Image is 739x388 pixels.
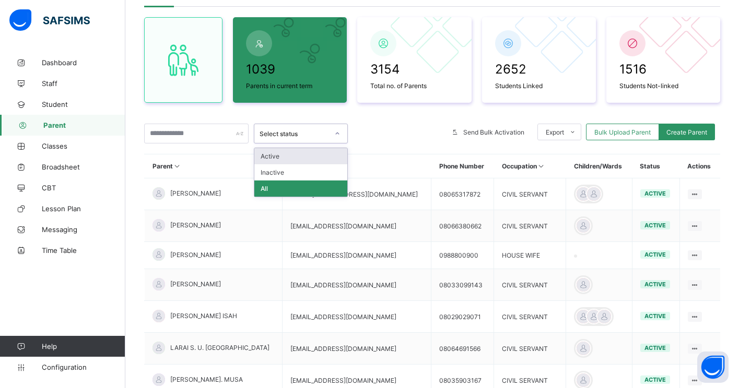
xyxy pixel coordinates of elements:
[283,154,431,178] th: Email Address
[42,342,125,350] span: Help
[246,62,334,77] span: 1039
[619,62,707,77] span: 1516
[42,184,125,192] span: CBT
[170,375,243,383] span: [PERSON_NAME]. MUSA
[494,210,566,242] td: CIVIL SERVANT
[431,333,494,365] td: 08064691566
[170,251,221,259] span: [PERSON_NAME]
[644,312,666,320] span: active
[697,351,729,383] button: Open asap
[173,162,182,170] i: Sort in Ascending Order
[494,333,566,365] td: CIVIL SERVANT
[42,58,125,67] span: Dashboard
[644,251,666,258] span: active
[370,62,458,77] span: 3154
[145,154,283,178] th: Parent
[494,242,566,269] td: HOUSE WIFE
[43,121,125,129] span: Parent
[494,301,566,333] td: CIVIL SERVANT
[9,9,90,31] img: safsims
[283,178,431,210] td: adamu [EMAIL_ADDRESS][DOMAIN_NAME]
[260,130,329,138] div: Select status
[170,280,221,288] span: [PERSON_NAME]
[644,344,666,351] span: active
[494,269,566,301] td: CIVIL SERVANT
[431,178,494,210] td: 08065317872
[666,128,707,136] span: Create Parent
[431,301,494,333] td: 08029029071
[42,246,125,254] span: Time Table
[42,363,125,371] span: Configuration
[644,222,666,229] span: active
[283,333,431,365] td: [EMAIL_ADDRESS][DOMAIN_NAME]
[254,164,347,180] div: Inactive
[494,154,566,178] th: Occupation
[283,242,431,269] td: [EMAIL_ADDRESS][DOMAIN_NAME]
[42,100,125,108] span: Student
[283,210,431,242] td: [EMAIL_ADDRESS][DOMAIN_NAME]
[431,154,494,178] th: Phone Number
[170,189,221,197] span: [PERSON_NAME]
[644,376,666,383] span: active
[644,281,666,288] span: active
[644,190,666,197] span: active
[283,301,431,333] td: [EMAIL_ADDRESS][DOMAIN_NAME]
[566,154,632,178] th: Children/Wards
[619,82,707,90] span: Students Not-linked
[42,142,125,150] span: Classes
[494,178,566,210] td: CIVIL SERVANT
[431,269,494,301] td: 08033099143
[495,62,583,77] span: 2652
[170,312,237,320] span: [PERSON_NAME] ISAH
[42,79,125,88] span: Staff
[546,128,564,136] span: Export
[254,180,347,197] div: All
[42,204,125,213] span: Lesson Plan
[594,128,651,136] span: Bulk Upload Parent
[370,82,458,90] span: Total no. of Parents
[254,148,347,164] div: Active
[246,82,334,90] span: Parents in current term
[283,269,431,301] td: [EMAIL_ADDRESS][DOMAIN_NAME]
[42,225,125,234] span: Messaging
[42,163,125,171] span: Broadsheet
[431,242,494,269] td: 0988800900
[463,128,524,136] span: Send Bulk Activation
[537,162,546,170] i: Sort in Ascending Order
[170,221,221,229] span: [PERSON_NAME]
[632,154,679,178] th: Status
[431,210,494,242] td: 08066380662
[170,344,269,351] span: LARAI S. U. [GEOGRAPHIC_DATA]
[679,154,720,178] th: Actions
[495,82,583,90] span: Students Linked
